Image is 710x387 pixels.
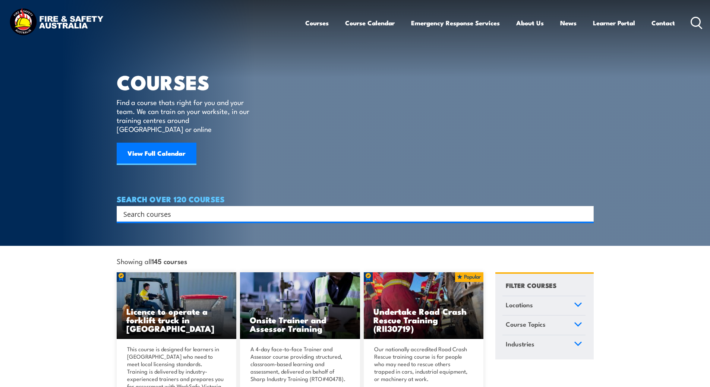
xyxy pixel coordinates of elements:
[117,73,260,91] h1: COURSES
[560,13,577,33] a: News
[364,272,484,339] a: Undertake Road Crash Rescue Training (RII30719)
[506,339,534,349] span: Industries
[125,209,579,219] form: Search form
[506,280,556,290] h4: FILTER COURSES
[506,319,546,329] span: Course Topics
[117,98,253,133] p: Find a course thats right for you and your team. We can train on your worksite, in our training c...
[123,208,577,219] input: Search input
[411,13,500,33] a: Emergency Response Services
[152,256,187,266] strong: 145 courses
[117,143,196,165] a: View Full Calendar
[581,209,591,219] button: Search magnifier button
[345,13,395,33] a: Course Calendar
[117,272,237,339] a: Licence to operate a forklift truck in [GEOGRAPHIC_DATA]
[250,345,347,383] p: A 4-day face-to-face Trainer and Assessor course providing structured, classroom-based learning a...
[240,272,360,339] a: Onsite Trainer and Assessor Training
[117,195,594,203] h4: SEARCH OVER 120 COURSES
[651,13,675,33] a: Contact
[502,335,586,355] a: Industries
[502,296,586,315] a: Locations
[305,13,329,33] a: Courses
[117,272,237,339] img: Licence to operate a forklift truck Training
[250,315,350,333] h3: Onsite Trainer and Assessor Training
[126,307,227,333] h3: Licence to operate a forklift truck in [GEOGRAPHIC_DATA]
[506,300,533,310] span: Locations
[117,257,187,265] span: Showing all
[593,13,635,33] a: Learner Portal
[364,272,484,339] img: Road Crash Rescue Training
[374,345,471,383] p: Our nationally accredited Road Crash Rescue training course is for people who may need to rescue ...
[502,315,586,335] a: Course Topics
[516,13,544,33] a: About Us
[373,307,474,333] h3: Undertake Road Crash Rescue Training (RII30719)
[240,272,360,339] img: Safety For Leaders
